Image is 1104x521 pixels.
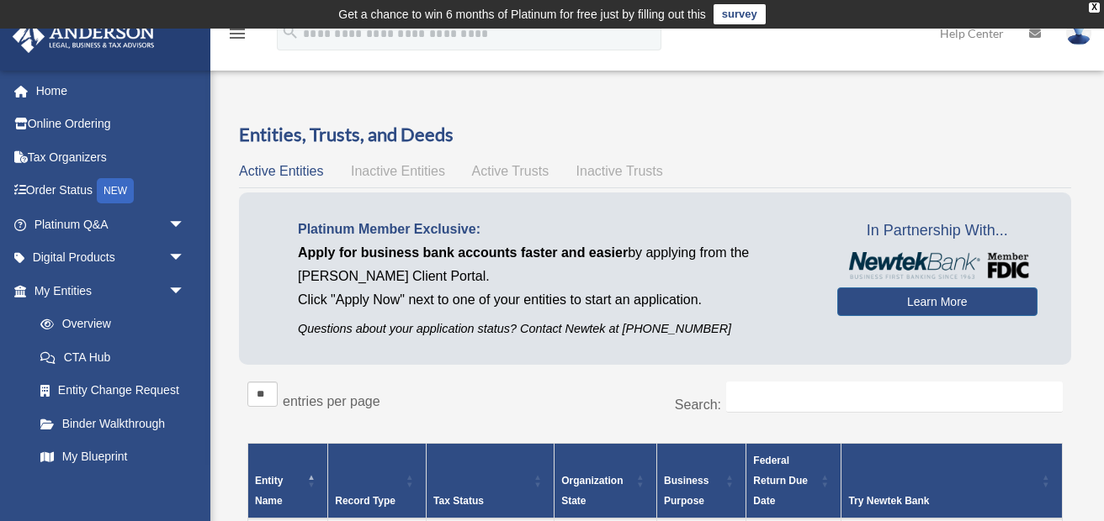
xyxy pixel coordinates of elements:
span: Apply for business bank accounts faster and easier [298,245,628,260]
span: Inactive Trusts [576,164,663,178]
span: Federal Return Due Date [753,455,808,507]
span: Active Entities [239,164,323,178]
a: Digital Productsarrow_drop_down [12,241,210,275]
a: Platinum Q&Aarrow_drop_down [12,208,210,241]
span: Entity Name [255,475,283,507]
span: arrow_drop_down [168,241,202,276]
p: Click "Apply Now" next to one of your entities to start an application. [298,288,812,312]
p: Questions about your application status? Contact Newtek at [PHONE_NUMBER] [298,318,812,339]
div: NEW [97,178,134,203]
a: My Entitiesarrow_drop_down [12,274,202,308]
a: Binder Walkthrough [24,407,202,440]
a: menu [227,29,247,44]
div: Get a chance to win 6 months of Platinum for free just by filling out this [338,4,706,24]
a: Overview [24,308,194,341]
label: Search: [675,397,721,412]
i: search [281,23,300,41]
div: Try Newtek Bank [848,491,1037,511]
th: Tax Status: Activate to sort [427,444,555,519]
span: Active Trusts [472,164,549,178]
span: Inactive Entities [351,164,445,178]
a: Tax Organizers [12,140,210,174]
a: Learn More [837,287,1038,316]
p: by applying from the [PERSON_NAME] Client Portal. [298,241,812,288]
a: Entity Change Request [24,374,202,408]
a: Home [12,74,210,108]
img: NewtekBankLogoSM.png [846,252,1029,279]
div: close [1089,3,1100,13]
th: Organization State: Activate to sort [555,444,657,519]
th: Entity Name: Activate to invert sorting [248,444,328,519]
span: arrow_drop_down [168,274,202,308]
span: arrow_drop_down [168,208,202,242]
a: Online Ordering [12,108,210,141]
img: Anderson Advisors Platinum Portal [8,20,160,53]
th: Record Type: Activate to sort [328,444,427,519]
a: Order StatusNEW [12,174,210,208]
span: Organization State [561,475,623,507]
th: Try Newtek Bank : Activate to sort [841,444,1063,519]
span: Tax Status [433,495,484,507]
th: Business Purpose: Activate to sort [657,444,746,519]
i: menu [227,24,247,44]
a: My Blueprint [24,440,202,474]
a: survey [714,4,766,24]
th: Federal Return Due Date: Activate to sort [746,444,841,519]
label: entries per page [283,394,380,408]
p: Platinum Member Exclusive: [298,218,812,241]
span: Record Type [335,495,395,507]
img: User Pic [1066,21,1091,45]
a: CTA Hub [24,340,202,374]
span: In Partnership With... [837,218,1038,245]
span: Business Purpose [664,475,709,507]
h3: Entities, Trusts, and Deeds [239,122,1071,148]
